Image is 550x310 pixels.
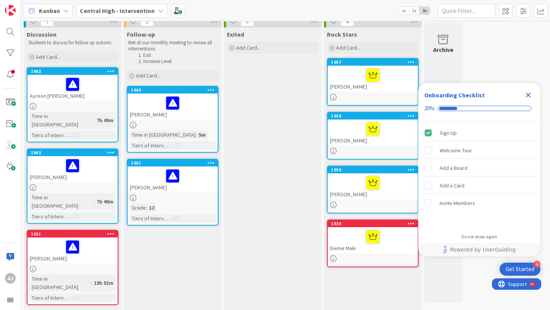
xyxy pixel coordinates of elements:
a: 1930Dieme Maki [327,220,419,267]
div: Add a Card is incomplete. [421,177,537,194]
span: Add Card... [236,44,260,51]
div: Archive [433,45,453,54]
div: [PERSON_NAME] [328,173,418,199]
div: 1957[PERSON_NAME] [328,59,418,92]
div: Close Checklist [522,89,534,101]
img: avatar [5,294,16,305]
span: Exited [227,31,244,38]
a: 1931[PERSON_NAME]Time in [GEOGRAPHIC_DATA]:19h 53mTiers of Intervention: [27,230,118,305]
div: Tiers of Intervention [130,214,171,223]
div: [PERSON_NAME] [27,237,118,263]
span: Follow-up [127,31,155,38]
div: [PERSON_NAME] [27,156,118,182]
span: : [196,131,197,139]
div: 1958 [328,113,418,119]
div: 1959 [328,166,418,173]
span: 1x [399,7,409,15]
div: 7h 49m [95,116,115,124]
div: Dieme Maki [328,227,418,253]
span: Powered by UserGuiding [450,245,516,254]
div: Footer [418,243,540,257]
div: Checklist Container [418,83,540,257]
div: 1962 [31,69,118,74]
div: 1930 [331,221,418,226]
div: 1963[PERSON_NAME] [27,149,118,182]
a: 1961[PERSON_NAME]Grade:12Tiers of Intervention: [127,159,218,226]
div: 1930Dieme Maki [328,220,418,253]
div: Time in [GEOGRAPHIC_DATA] [30,112,94,129]
div: 1930 [328,220,418,227]
span: : [91,279,92,287]
a: 1960[PERSON_NAME]Time in [GEOGRAPHIC_DATA]:5mTiers of Intervention: [127,86,218,153]
a: 1958[PERSON_NAME] [327,112,419,160]
span: : [71,131,73,139]
span: 4 [341,17,354,26]
div: Ayreon [PERSON_NAME] [27,75,118,101]
div: 1931[PERSON_NAME] [27,231,118,263]
div: Time in [GEOGRAPHIC_DATA] [30,274,91,291]
span: : [146,203,147,212]
span: 7 [40,17,53,26]
div: 1957 [328,59,418,66]
div: 9+ [39,3,42,9]
div: [PERSON_NAME] [328,119,418,145]
span: 3x [419,7,430,15]
span: Rock Stars [327,31,357,38]
div: 1957 [331,60,418,65]
span: 0 [241,17,254,26]
div: Welcome Tour is incomplete. [421,142,537,159]
div: Invite Members is incomplete. [421,195,537,212]
div: 12 [147,203,156,212]
span: Kanban [39,6,60,15]
p: Met at our monthly meeting to review all interventions [128,40,217,52]
div: Do not show again [461,234,497,240]
div: 20% [424,105,435,112]
div: 7h 49m [95,197,115,206]
div: 1963 [27,149,118,156]
div: Time in [GEOGRAPHIC_DATA] [130,131,196,139]
div: Tiers of Intervention [30,212,71,221]
div: Sign Up is complete. [421,124,537,141]
span: : [94,197,95,206]
a: 1962Ayreon [PERSON_NAME]Time in [GEOGRAPHIC_DATA]:7h 49mTiers of Intervention: [27,67,118,142]
input: Quick Filter... [438,4,495,18]
div: 1961[PERSON_NAME] [128,160,218,192]
div: 1959[PERSON_NAME] [328,166,418,199]
li: Exit [136,52,217,58]
div: 1958 [331,113,418,119]
a: 1963[PERSON_NAME]Time in [GEOGRAPHIC_DATA]:7h 49mTiers of Intervention: [27,149,118,224]
div: Welcome Tour [440,146,472,155]
div: 1960[PERSON_NAME] [128,87,218,119]
span: Add Card... [136,72,160,79]
div: 1960 [131,87,218,93]
div: [PERSON_NAME] [128,166,218,192]
div: Checklist items [418,121,540,229]
div: Tiers of Intervention [30,131,71,139]
div: 5m [197,131,208,139]
div: Checklist progress: 20% [424,105,534,112]
li: Increase Level [136,58,217,65]
div: 19h 53m [92,279,115,287]
div: 1931 [27,231,118,237]
div: 1962 [27,68,118,75]
div: 4 [534,261,540,268]
span: Discussion [27,31,57,38]
div: AJ [5,273,16,284]
div: [PERSON_NAME] [128,94,218,119]
span: 2 [141,17,154,26]
div: Add a Board [440,163,467,173]
div: 1959 [331,167,418,173]
span: 2x [409,7,419,15]
span: : [94,116,95,124]
a: 1959[PERSON_NAME] [327,166,419,213]
div: 1961 [128,160,218,166]
p: Students to discuss for follow up actions [28,40,117,46]
span: Support [16,1,35,10]
div: Tiers of Intervention [30,294,71,302]
div: Get Started [506,265,534,273]
div: Tiers of Intervention [130,141,171,150]
div: 1960 [128,87,218,94]
span: : [171,141,173,150]
div: 1931 [31,231,118,237]
div: Open Get Started checklist, remaining modules: 4 [500,263,540,276]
